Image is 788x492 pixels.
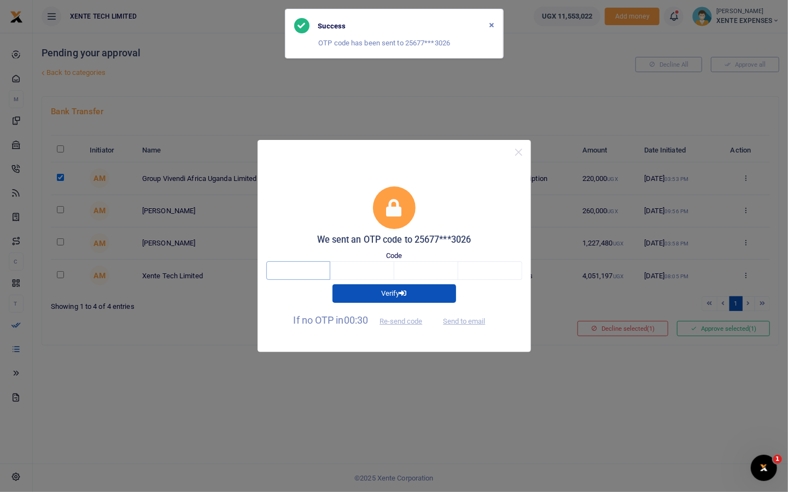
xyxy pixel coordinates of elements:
[773,455,782,464] span: 1
[294,314,432,326] span: If no OTP in
[318,22,346,31] h6: Success
[266,235,522,245] h5: We sent an OTP code to 25677***3026
[318,38,494,49] p: OTP code has been sent to 25677***3026
[344,314,369,326] span: 00:30
[511,144,527,160] button: Close
[332,284,456,303] button: Verify
[386,250,402,261] label: Code
[490,21,494,30] button: Close
[751,455,777,481] iframe: Intercom live chat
